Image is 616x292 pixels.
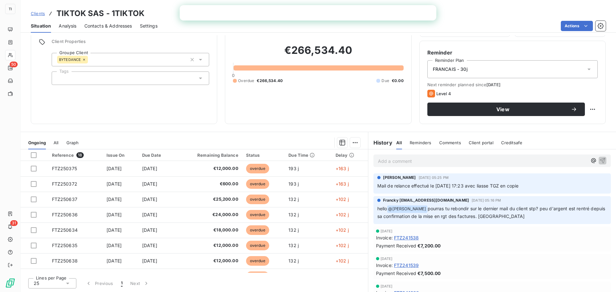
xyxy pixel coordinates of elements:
[376,234,393,241] span: Invoice :
[336,181,349,187] span: +163 j
[381,284,393,288] span: [DATE]
[336,196,349,202] span: +102 j
[107,181,122,187] span: [DATE]
[179,212,238,218] span: €24,000.00
[246,241,269,250] span: overdue
[376,270,416,277] span: Payment Received
[435,107,571,112] span: View
[336,153,364,158] div: Delay
[88,57,93,63] input: Add a tag
[417,242,441,249] span: €7,200.00
[288,227,299,233] span: 132 j
[121,280,123,287] span: 1
[472,198,501,202] span: [DATE] 05:16 PM
[5,278,15,288] img: Logo LeanPay
[501,140,523,145] span: Creditsafe
[56,8,144,19] h3: TIKTOK SAS - 1TIKTOK
[66,140,79,145] span: Graph
[142,212,157,217] span: [DATE]
[336,258,349,263] span: +102 j
[246,271,269,281] span: overdue
[336,166,349,171] span: +163 j
[54,140,58,145] span: All
[59,58,81,62] span: BYTEDANCE
[246,164,269,173] span: overdue
[246,210,269,220] span: overdue
[52,39,209,48] span: Client Properties
[381,229,393,233] span: [DATE]
[336,243,349,248] span: +102 j
[117,277,126,290] button: 1
[396,140,402,145] span: All
[142,227,157,233] span: [DATE]
[107,258,122,263] span: [DATE]
[52,166,77,171] span: FTZ250375
[31,11,45,16] span: Clients
[142,243,157,248] span: [DATE]
[126,277,153,290] button: Next
[594,270,610,286] iframe: Intercom live chat
[410,140,431,145] span: Reminders
[10,220,18,226] span: 31
[383,175,416,180] span: [PERSON_NAME]
[427,82,598,87] span: Next reminder planned since
[427,49,598,56] h6: Reminder
[179,242,238,249] span: €12,000.00
[288,212,299,217] span: 132 j
[179,258,238,264] span: €12,000.00
[427,103,585,116] button: View
[52,243,77,248] span: FTZ250635
[28,140,46,145] span: Ongoing
[52,196,77,202] span: FTZ250637
[246,153,281,158] div: Status
[179,227,238,233] span: €18,000.00
[52,212,78,217] span: FTZ250636
[419,176,449,179] span: [DATE] 05:25 PM
[376,262,393,269] span: Invoice :
[52,227,78,233] span: FTZ250634
[179,181,238,187] span: €600.00
[59,23,76,29] span: Analysis
[394,234,419,241] span: FTZ241538
[84,23,132,29] span: Contacts & Addresses
[142,181,157,187] span: [DATE]
[336,212,349,217] span: +102 j
[288,258,299,263] span: 132 j
[381,78,389,84] span: Due
[417,270,441,277] span: €7,500.00
[561,21,593,31] button: Actions
[376,242,416,249] span: Payment Received
[142,196,157,202] span: [DATE]
[469,140,493,145] span: Client portal
[179,153,238,158] div: Remaining Balance
[52,181,77,187] span: FTZ250372
[107,166,122,171] span: [DATE]
[76,152,84,158] span: 18
[34,280,39,287] span: 25
[142,258,157,263] span: [DATE]
[142,153,171,158] div: Due Date
[387,205,427,213] span: @ [PERSON_NAME]
[486,82,501,87] span: [DATE]
[246,179,269,189] span: overdue
[377,206,607,219] span: pourras tu rebondir sur le dernier mail du client stp? peu d'argent est rentré depuis sa confirma...
[381,257,393,261] span: [DATE]
[238,78,254,84] span: Overdue
[288,196,299,202] span: 132 j
[288,243,299,248] span: 132 j
[257,78,283,84] span: €266,534.40
[180,5,436,21] iframe: Intercom live chat bannière
[288,181,299,187] span: 193 j
[436,91,451,96] span: Level 4
[142,166,157,171] span: [DATE]
[81,277,117,290] button: Previous
[288,166,299,171] span: 193 j
[377,206,387,211] span: hello
[179,196,238,203] span: €25,200.00
[107,212,122,217] span: [DATE]
[140,23,158,29] span: Settings
[5,4,15,14] div: TI
[31,10,45,17] a: Clients
[107,227,122,233] span: [DATE]
[394,262,419,269] span: FTZ241539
